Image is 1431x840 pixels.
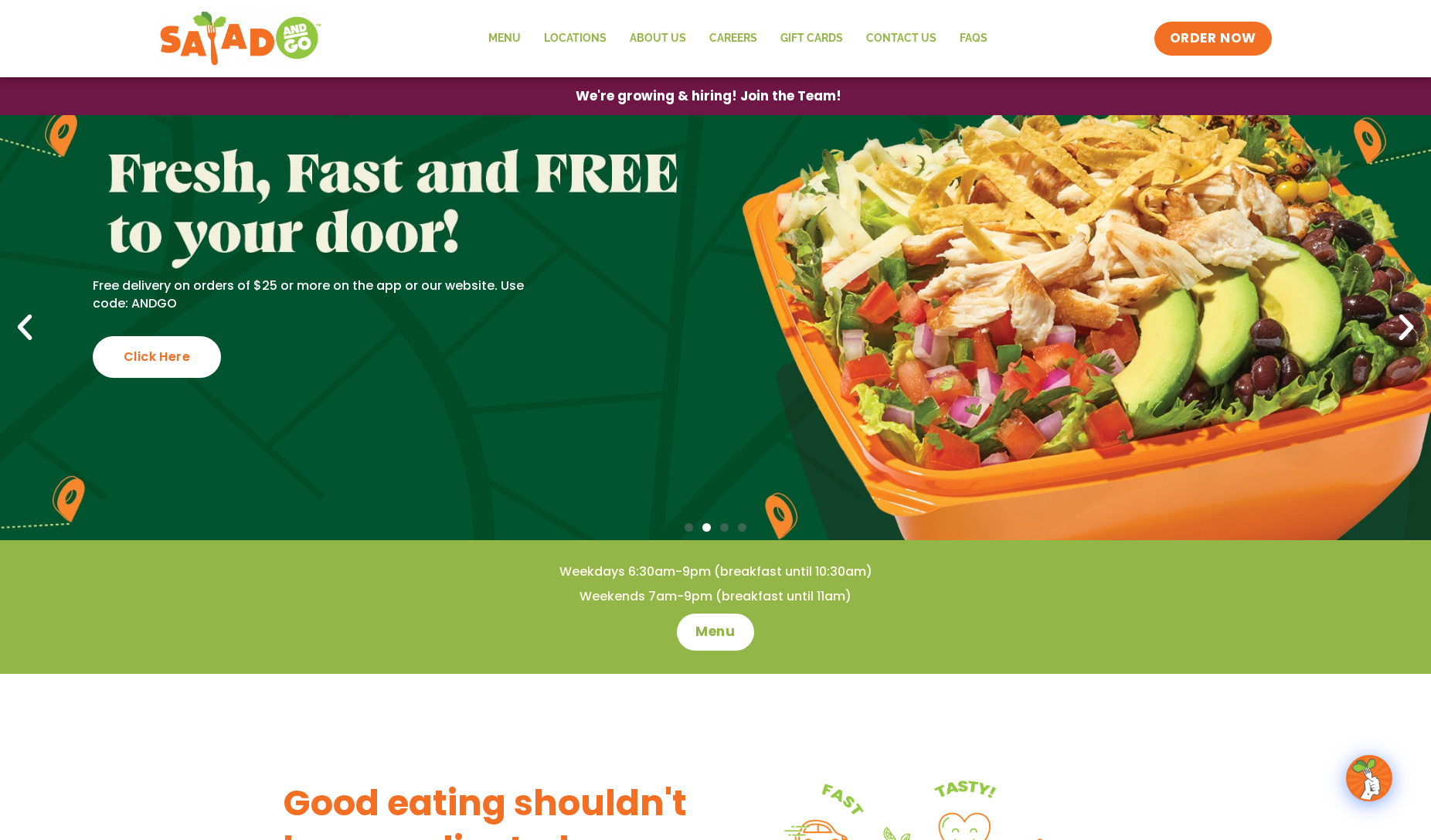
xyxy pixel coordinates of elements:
span: Go to slide 2 [702,523,711,532]
a: Menu [477,21,532,56]
h4: Weekdays 6:30am-9pm (breakfast until 10:30am) [31,563,1400,580]
a: Contact Us [855,21,948,56]
span: ORDER NOW [1170,29,1256,48]
span: Go to slide 3 [720,523,729,532]
a: Careers [698,21,769,56]
a: About Us [618,21,698,56]
p: Free delivery on orders of $25 or more on the app or our website. Use code: ANDGO [93,277,535,312]
span: Go to slide 1 [685,523,693,532]
h4: Weekends 7am-9pm (breakfast until 11am) [31,588,1400,605]
a: Locations [532,21,618,56]
div: Previous slide [8,311,42,345]
span: We're growing & hiring! Join the Team! [576,90,841,103]
a: ORDER NOW [1154,22,1272,56]
nav: Menu [477,21,999,56]
div: Click Here [93,336,221,378]
span: Menu [695,623,735,641]
div: Next slide [1389,311,1423,345]
a: GIFT CARDS [769,21,855,56]
a: We're growing & hiring! Join the Team! [552,78,865,114]
a: FAQs [948,21,999,56]
span: Go to slide 4 [738,523,746,532]
img: wpChatIcon [1348,757,1391,800]
a: Menu [677,614,753,651]
img: new-SAG-logo-768×292 [159,8,322,70]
